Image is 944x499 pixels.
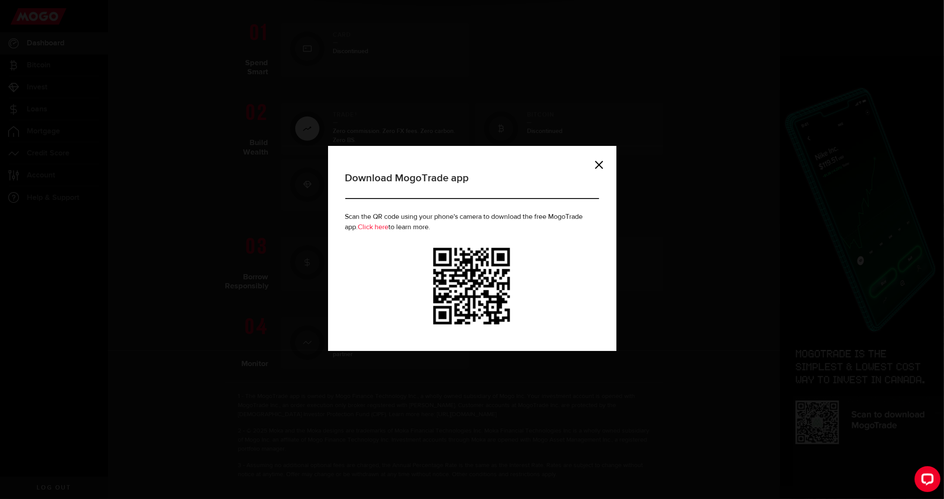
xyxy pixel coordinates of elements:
img: trade-qr.png [430,246,514,327]
a: Click here [358,224,389,231]
h1: Download MogoTrade app [345,171,599,199]
iframe: LiveChat chat widget [908,463,944,499]
span: Scan the QR code using your phone's camera to download the free MogoTrade app. to learn more. [345,214,583,231]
